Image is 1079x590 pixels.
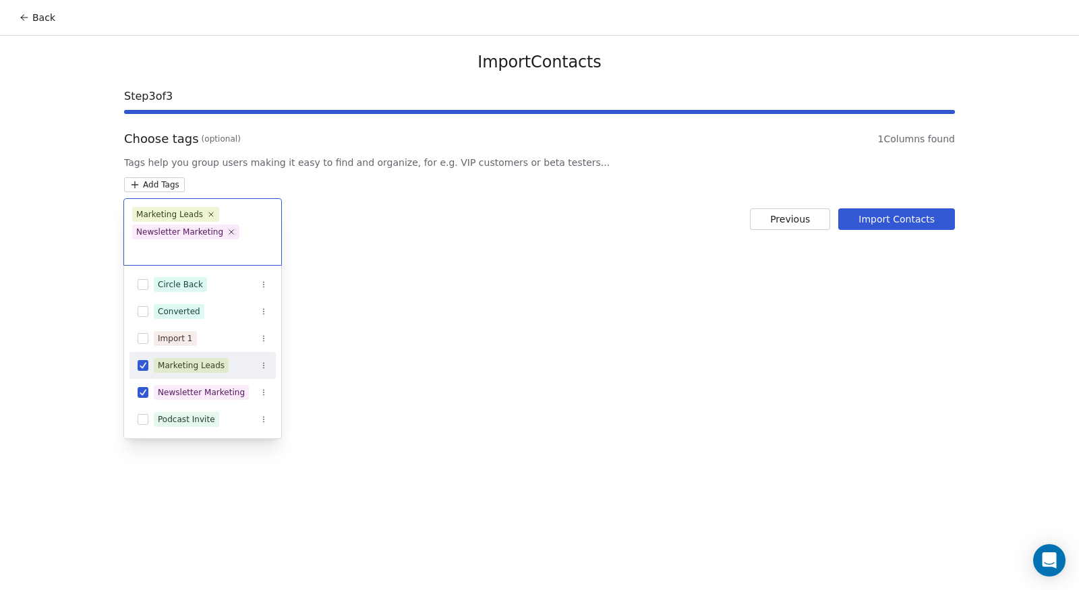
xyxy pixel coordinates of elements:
[129,271,276,433] div: Suggestions
[158,413,215,425] div: Podcast Invite
[158,332,193,345] div: Import 1
[158,305,200,318] div: Converted
[136,208,203,220] div: Marketing Leads
[158,278,203,291] div: Circle Back
[158,386,245,399] div: Newsletter Marketing
[158,359,225,372] div: Marketing Leads
[136,226,223,238] div: Newsletter Marketing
